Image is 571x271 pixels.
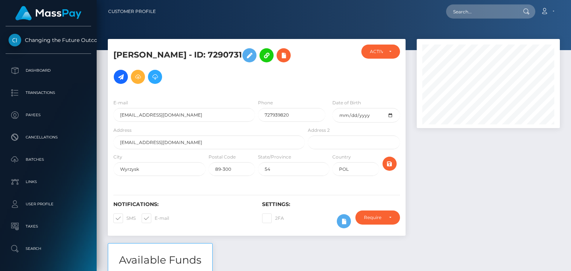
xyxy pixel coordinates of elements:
[114,70,128,84] a: Initiate Payout
[6,37,91,43] span: Changing the Future Outcome Inc
[108,253,212,267] h3: Available Funds
[370,49,383,55] div: ACTIVE
[262,201,400,208] h6: Settings:
[15,6,81,20] img: MassPay Logo
[9,110,88,121] p: Payees
[9,154,88,165] p: Batches
[332,154,351,160] label: Country
[6,84,91,102] a: Transactions
[355,210,400,225] button: Require ID/Selfie Verification
[113,154,122,160] label: City
[364,215,383,221] div: Require ID/Selfie Verification
[9,132,88,143] p: Cancellations
[9,243,88,254] p: Search
[113,127,132,134] label: Address
[9,34,21,46] img: Changing the Future Outcome Inc
[9,221,88,232] p: Taxes
[258,154,291,160] label: State/Province
[361,45,400,59] button: ACTIVE
[6,173,91,191] a: Links
[113,99,128,106] label: E-mail
[6,195,91,213] a: User Profile
[113,45,301,88] h5: [PERSON_NAME] - ID: 7290731
[262,213,284,223] label: 2FA
[108,4,156,19] a: Customer Profile
[332,99,361,106] label: Date of Birth
[113,201,251,208] h6: Notifications:
[446,4,516,19] input: Search...
[9,87,88,98] p: Transactions
[6,128,91,147] a: Cancellations
[6,239,91,258] a: Search
[308,127,330,134] label: Address 2
[6,106,91,124] a: Payees
[9,176,88,187] p: Links
[6,217,91,236] a: Taxes
[6,61,91,80] a: Dashboard
[6,150,91,169] a: Batches
[209,154,236,160] label: Postal Code
[258,99,273,106] label: Phone
[9,65,88,76] p: Dashboard
[9,199,88,210] p: User Profile
[142,213,169,223] label: E-mail
[113,213,136,223] label: SMS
